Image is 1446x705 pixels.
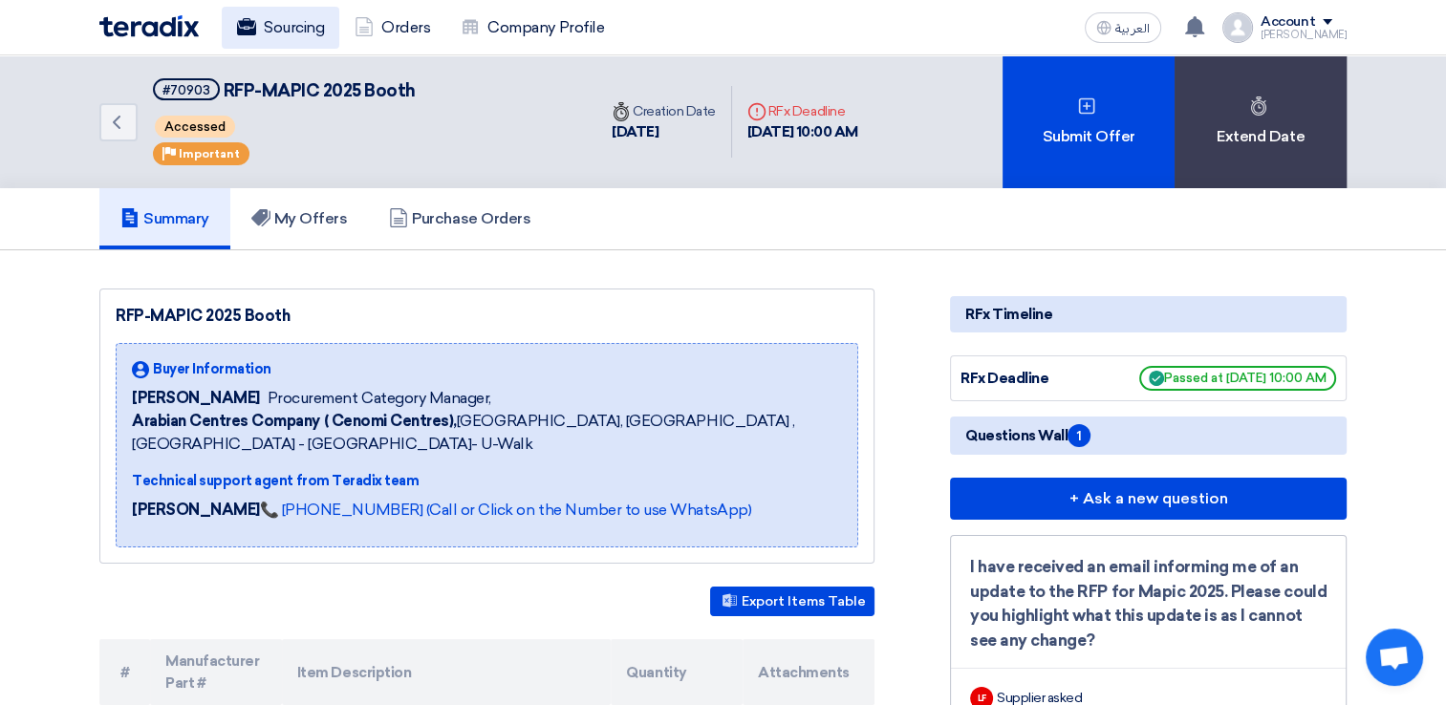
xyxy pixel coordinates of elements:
[116,305,858,328] div: RFP-MAPIC 2025 Booth
[230,188,369,249] a: My Offers
[179,147,240,160] span: Important
[1115,22,1150,35] span: العربية
[99,15,199,37] img: Teradix logo
[970,555,1327,652] div: I have received an email informing me of an update to the RFP for Mapic 2025. Please could you hi...
[99,188,230,249] a: Summary
[710,587,874,616] button: Export Items Table
[612,121,716,143] div: [DATE]
[1261,14,1315,31] div: Account
[132,412,457,430] b: Arabian Centres Company ( Cenomi Centres),
[950,478,1347,520] button: + Ask a new question
[612,101,716,121] div: Creation Date
[1085,12,1161,43] button: العربية
[445,7,619,49] a: Company Profile
[611,639,743,705] th: Quantity
[1139,366,1336,391] span: Passed at [DATE] 10:00 AM
[282,639,612,705] th: Item Description
[153,359,271,379] span: Buyer Information
[747,121,858,143] div: [DATE] 10:00 AM
[950,296,1347,332] div: RFx Timeline
[339,7,445,49] a: Orders
[368,188,551,249] a: Purchase Orders
[1003,55,1175,188] div: Submit Offer
[132,501,260,519] strong: [PERSON_NAME]
[162,84,210,96] div: #70903
[1366,629,1423,686] div: Open chat
[155,116,235,138] span: Accessed
[1222,12,1253,43] img: profile_test.png
[260,501,751,519] a: 📞 [PHONE_NUMBER] (Call or Click on the Number to use WhatsApp)
[1068,424,1090,447] span: 1
[1261,30,1347,40] div: [PERSON_NAME]
[222,7,339,49] a: Sourcing
[132,410,842,456] span: [GEOGRAPHIC_DATA], [GEOGRAPHIC_DATA] ,[GEOGRAPHIC_DATA] - [GEOGRAPHIC_DATA]- U-Walk
[251,209,348,228] h5: My Offers
[1175,55,1347,188] div: Extend Date
[132,471,842,491] div: Technical support agent from Teradix team
[389,209,530,228] h5: Purchase Orders
[965,424,1090,447] span: Questions Wall
[747,101,858,121] div: RFx Deadline
[224,80,416,101] span: RFP-MAPIC 2025 Booth
[960,368,1104,390] div: RFx Deadline
[150,639,282,705] th: Manufacturer Part #
[268,387,491,410] span: Procurement Category Manager,
[743,639,874,705] th: Attachments
[99,639,150,705] th: #
[132,387,260,410] span: [PERSON_NAME]
[120,209,209,228] h5: Summary
[153,78,416,102] h5: RFP-MAPIC 2025 Booth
